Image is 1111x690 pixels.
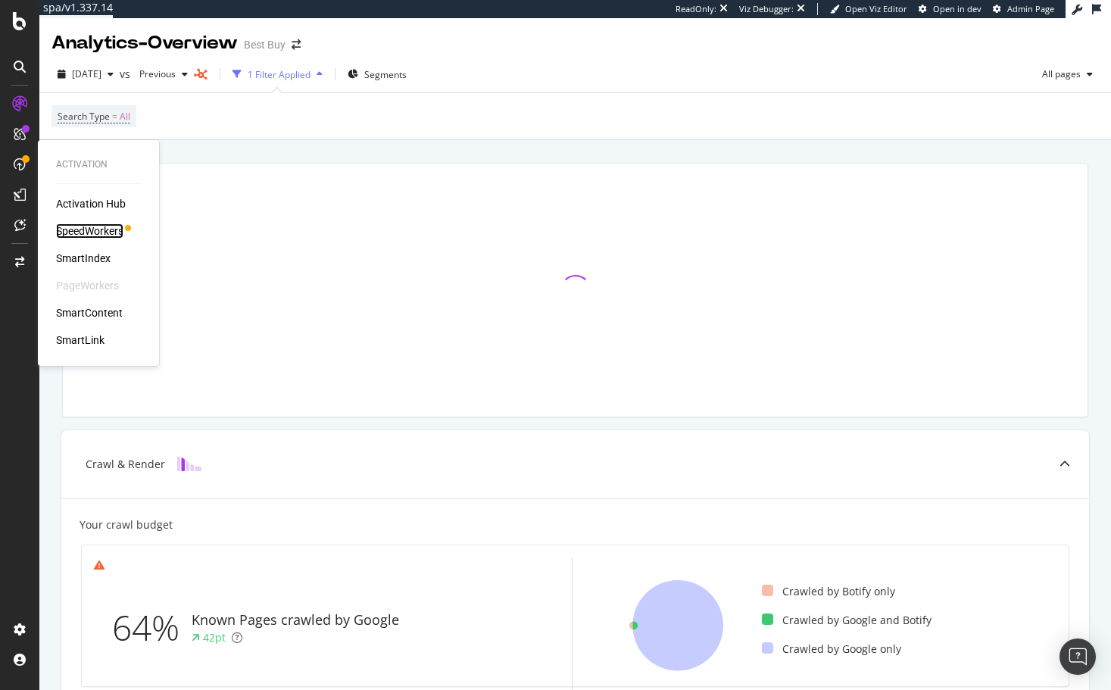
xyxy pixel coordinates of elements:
div: Best Buy [244,37,286,52]
span: Open Viz Editor [845,3,907,14]
img: block-icon [177,457,201,471]
span: Admin Page [1007,3,1054,14]
a: SmartLink [56,333,105,348]
div: Activation [56,158,141,171]
span: Segments [364,68,407,81]
a: Admin Page [993,3,1054,15]
button: All pages [1036,62,1099,86]
div: 64% [112,603,192,653]
span: vs [120,67,133,82]
button: [DATE] [51,62,120,86]
div: Your crawl budget [80,517,173,532]
a: SmartContent [56,305,123,320]
button: 1 Filter Applied [226,62,329,86]
div: arrow-right-arrow-left [292,39,301,50]
span: All [120,106,130,127]
div: Crawled by Botify only [762,584,895,599]
span: = [112,110,117,123]
div: 42pt [203,630,226,645]
a: Open in dev [919,3,981,15]
div: PageWorkers [56,278,119,293]
button: Previous [133,62,194,86]
span: Previous [133,67,176,80]
a: SmartIndex [56,251,111,266]
div: Viz Debugger: [739,3,794,15]
a: SpeedWorkers [56,223,123,239]
div: Crawled by Google and Botify [762,613,932,628]
span: 2025 Sep. 4th [72,67,101,80]
button: Segments [342,62,413,86]
span: Search Type [58,110,110,123]
a: Open Viz Editor [830,3,907,15]
div: Open Intercom Messenger [1060,638,1096,675]
span: Open in dev [933,3,981,14]
div: Crawl & Render [86,457,165,472]
div: Analytics - Overview [51,30,238,56]
span: All pages [1036,67,1081,80]
div: 1 Filter Applied [248,68,311,81]
a: Activation Hub [56,196,126,211]
div: Crawled by Google only [762,642,901,657]
div: Known Pages crawled by Google [192,610,399,630]
div: ReadOnly: [676,3,716,15]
